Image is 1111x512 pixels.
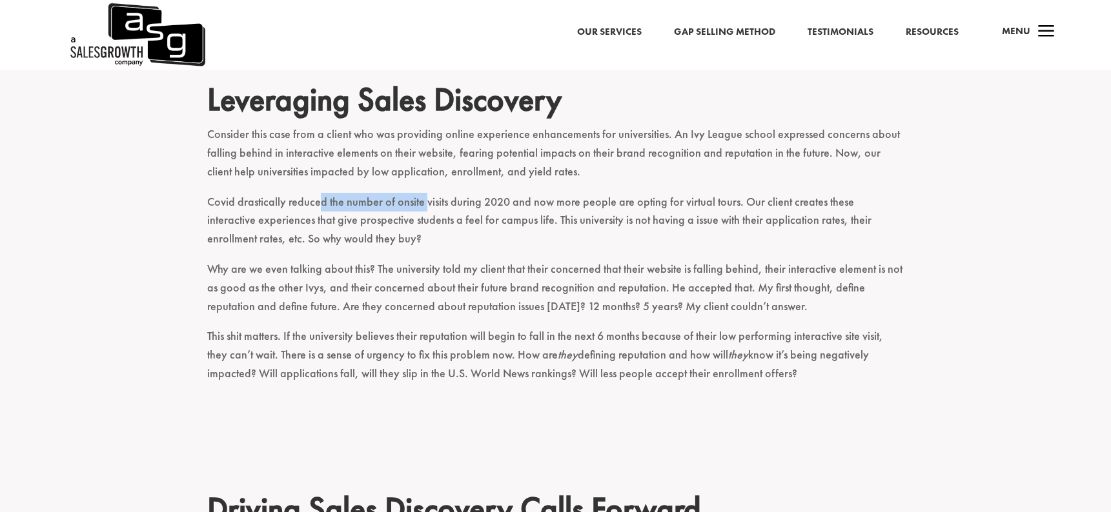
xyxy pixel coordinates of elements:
[906,24,959,41] a: Resources
[207,260,904,327] p: Why are we even talking about this? The university told my client that their concerned that their...
[1002,25,1030,37] span: Menu
[674,24,775,41] a: Gap Selling Method
[558,347,578,362] em: they
[577,24,642,41] a: Our Services
[330,395,782,459] iframe: Embedded CTA
[207,80,904,125] h2: Leveraging Sales Discovery
[808,24,873,41] a: Testimonials
[1034,19,1059,45] span: a
[207,193,904,260] p: Covid drastically reduced the number of onsite visits during 2020 and now more people are opting ...
[207,125,904,192] p: Consider this case from a client who was providing online experience enhancements for universitie...
[728,347,748,362] em: they
[207,327,904,394] p: This shit matters. If the university believes their reputation will begin to fall in the next 6 m...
